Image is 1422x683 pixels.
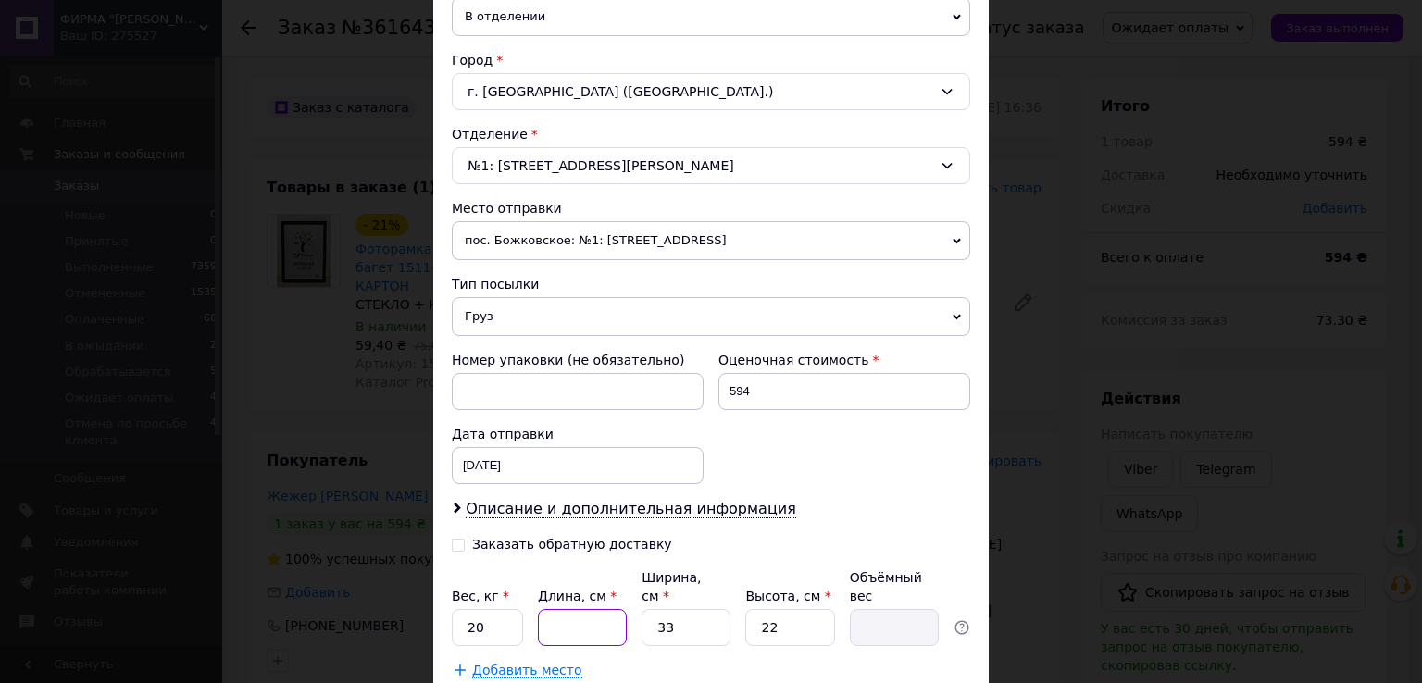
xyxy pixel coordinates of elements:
label: Ширина, см [642,570,701,603]
div: Отделение [452,125,970,143]
div: г. [GEOGRAPHIC_DATA] ([GEOGRAPHIC_DATA].) [452,73,970,110]
span: Добавить место [472,663,582,678]
span: Тип посылки [452,277,539,292]
div: Город [452,51,970,69]
div: №1: [STREET_ADDRESS][PERSON_NAME] [452,147,970,184]
label: Высота, см [745,589,830,603]
label: Вес, кг [452,589,509,603]
div: Объёмный вес [850,568,939,605]
div: Дата отправки [452,425,704,443]
div: Заказать обратную доставку [472,537,672,553]
label: Длина, см [538,589,617,603]
span: Груз [452,297,970,336]
span: пос. Божковское: №1: [STREET_ADDRESS] [452,221,970,260]
div: Номер упаковки (не обязательно) [452,351,704,369]
span: Описание и дополнительная информация [466,500,796,518]
div: Оценочная стоимость [718,351,970,369]
span: Место отправки [452,201,562,216]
